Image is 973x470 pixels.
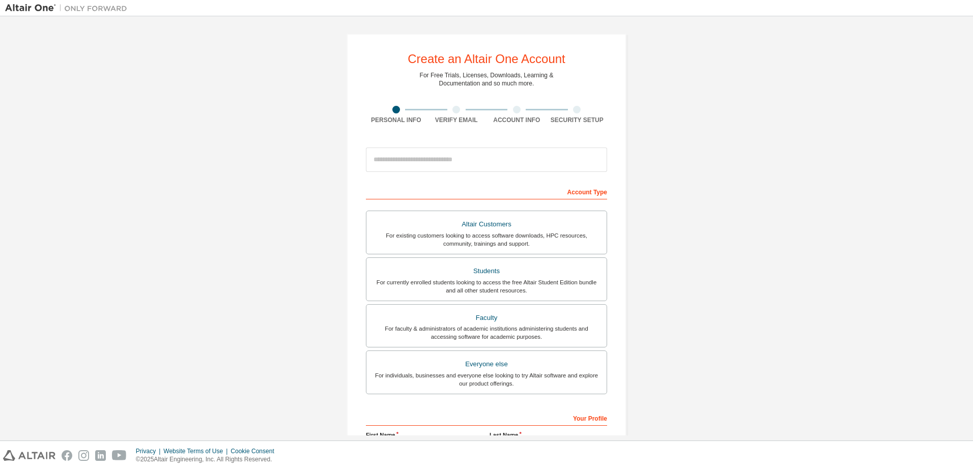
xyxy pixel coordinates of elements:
[373,371,600,388] div: For individuals, businesses and everyone else looking to try Altair software and explore our prod...
[420,71,554,87] div: For Free Trials, Licenses, Downloads, Learning & Documentation and so much more.
[373,311,600,325] div: Faculty
[3,450,55,461] img: altair_logo.svg
[231,447,280,455] div: Cookie Consent
[408,53,565,65] div: Create an Altair One Account
[136,455,280,464] p: © 2025 Altair Engineering, Inc. All Rights Reserved.
[62,450,72,461] img: facebook.svg
[547,116,608,124] div: Security Setup
[112,450,127,461] img: youtube.svg
[373,217,600,231] div: Altair Customers
[490,431,607,439] label: Last Name
[373,325,600,341] div: For faculty & administrators of academic institutions administering students and accessing softwa...
[373,264,600,278] div: Students
[95,450,106,461] img: linkedin.svg
[366,116,426,124] div: Personal Info
[5,3,132,13] img: Altair One
[373,231,600,248] div: For existing customers looking to access software downloads, HPC resources, community, trainings ...
[373,357,600,371] div: Everyone else
[366,409,607,426] div: Your Profile
[426,116,487,124] div: Verify Email
[366,183,607,199] div: Account Type
[163,447,231,455] div: Website Terms of Use
[486,116,547,124] div: Account Info
[78,450,89,461] img: instagram.svg
[366,431,483,439] label: First Name
[136,447,163,455] div: Privacy
[373,278,600,295] div: For currently enrolled students looking to access the free Altair Student Edition bundle and all ...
